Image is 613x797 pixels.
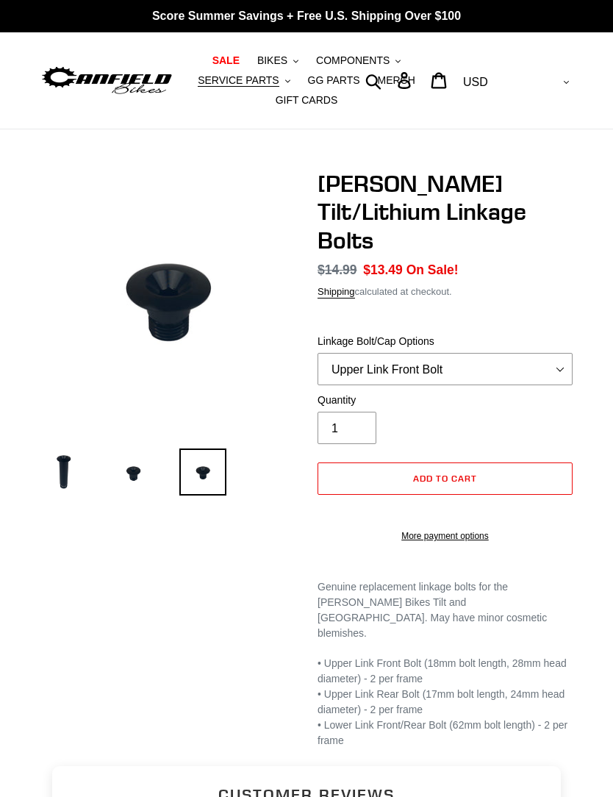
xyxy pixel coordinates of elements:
[318,262,357,277] s: $14.99
[212,54,240,67] span: SALE
[309,51,408,71] button: COMPONENTS
[198,74,279,87] span: SERVICE PARTS
[268,90,345,110] a: GIFT CARDS
[318,579,573,641] p: Genuine replacement linkage bolts for the [PERSON_NAME] Bikes Tilt and [GEOGRAPHIC_DATA]. May hav...
[318,656,573,748] p: • Upper Link Front Bolt (18mm bolt length, 28mm head diameter) - 2 per frame • Upper Link Rear Bo...
[363,262,403,277] span: $13.49
[318,393,573,408] label: Quantity
[318,529,573,543] a: More payment options
[318,170,573,254] h1: [PERSON_NAME] Tilt/Lithium Linkage Bolts
[406,260,459,279] span: On Sale!
[318,334,573,349] label: Linkage Bolt/Cap Options
[179,448,226,496] img: Load image into Gallery viewer, Canfield Tilt/Lithium Linkage Bolts
[308,74,360,87] span: GG PARTS
[257,54,287,67] span: BIKES
[190,71,297,90] button: SERVICE PARTS
[318,462,573,495] button: Add to cart
[250,51,306,71] button: BIKES
[318,286,355,299] a: Shipping
[205,51,247,71] a: SALE
[316,54,390,67] span: COMPONENTS
[40,448,87,496] img: Load image into Gallery viewer, Canfield Tilt/Lithium Linkage Bolts
[318,285,573,299] div: calculated at checkout.
[276,94,338,107] span: GIFT CARDS
[110,448,157,496] img: Load image into Gallery viewer, Canfield Tilt/Lithium Linkage Bolts
[413,473,477,484] span: Add to cart
[301,71,368,90] a: GG PARTS
[40,64,173,97] img: Canfield Bikes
